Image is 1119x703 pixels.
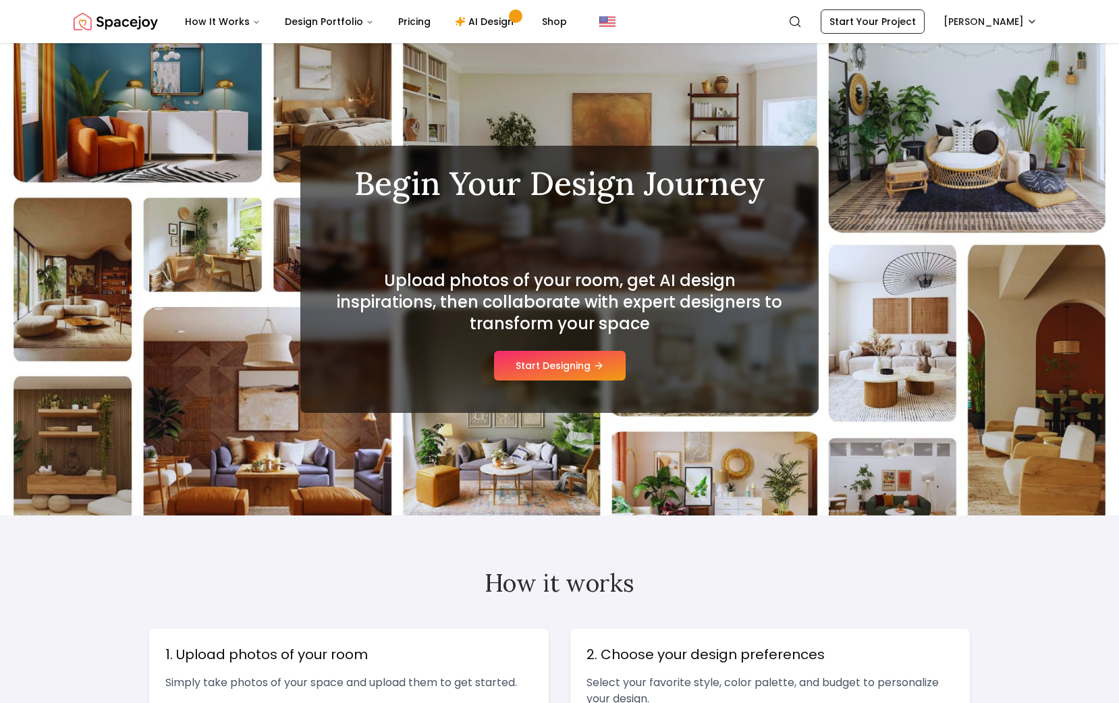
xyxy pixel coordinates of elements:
[74,8,158,35] img: Spacejoy Logo
[333,270,786,335] h2: Upload photos of your room, get AI design inspirations, then collaborate with expert designers to...
[586,645,954,664] h3: 2. Choose your design preferences
[174,8,271,35] button: How It Works
[935,9,1045,34] button: [PERSON_NAME]
[165,675,533,691] p: Simply take photos of your space and upload them to get started.
[274,8,385,35] button: Design Portfolio
[599,13,616,30] img: United States
[387,8,441,35] a: Pricing
[165,645,533,664] h3: 1. Upload photos of your room
[531,8,578,35] a: Shop
[174,8,578,35] nav: Main
[74,8,158,35] a: Spacejoy
[821,9,925,34] a: Start Your Project
[444,8,528,35] a: AI Design
[149,569,970,596] h2: How it works
[333,167,786,200] h1: Begin Your Design Journey
[494,351,626,381] button: Start Designing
